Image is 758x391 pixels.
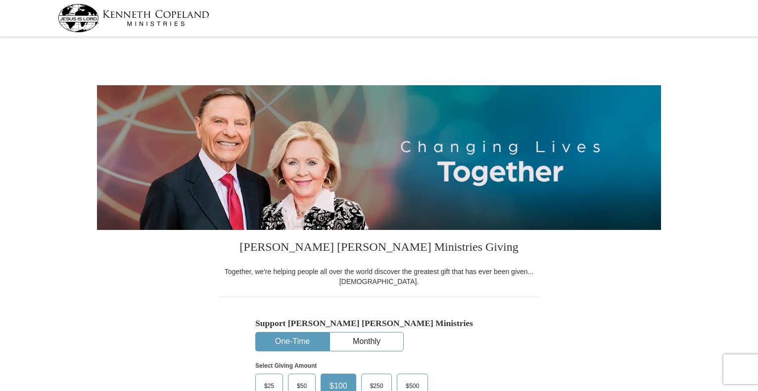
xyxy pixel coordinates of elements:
[255,362,317,369] strong: Select Giving Amount
[58,4,209,32] img: kcm-header-logo.svg
[255,318,503,329] h5: Support [PERSON_NAME] [PERSON_NAME] Ministries
[218,267,540,286] div: Together, we're helping people all over the world discover the greatest gift that has ever been g...
[218,230,540,267] h3: [PERSON_NAME] [PERSON_NAME] Ministries Giving
[256,333,329,351] button: One-Time
[330,333,403,351] button: Monthly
